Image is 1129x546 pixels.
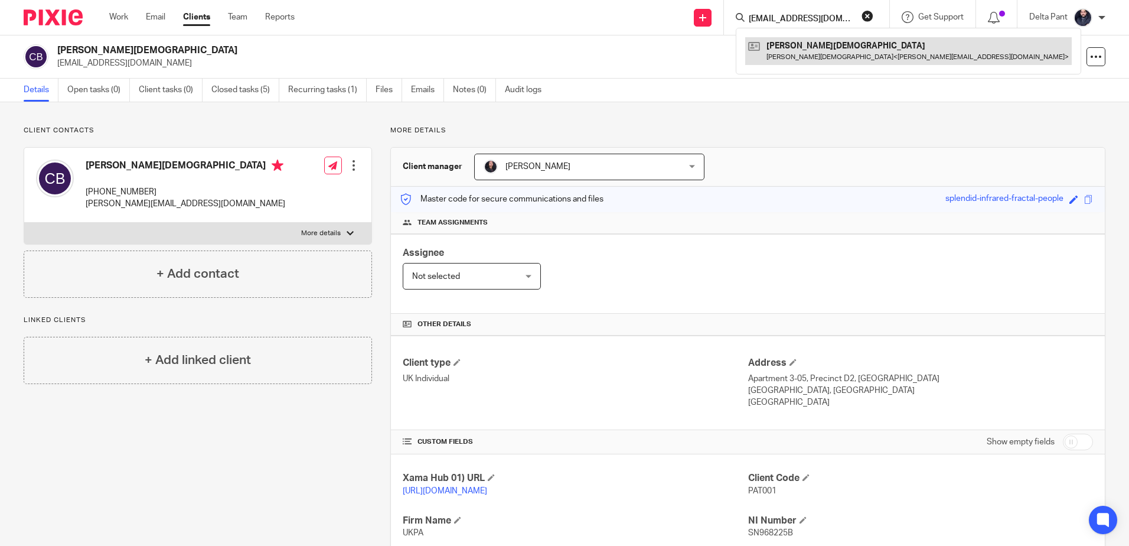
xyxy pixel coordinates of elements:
[505,162,570,171] span: [PERSON_NAME]
[67,79,130,102] a: Open tasks (0)
[288,79,367,102] a: Recurring tasks (1)
[748,373,1093,385] p: Apartment 3-05, Precinct D2, [GEOGRAPHIC_DATA]
[139,79,203,102] a: Client tasks (0)
[86,186,285,198] p: [PHONE_NUMBER]
[417,320,471,329] span: Other details
[1073,8,1092,27] img: dipesh-min.jpg
[146,11,165,23] a: Email
[24,126,372,135] p: Client contacts
[403,248,444,258] span: Assignee
[403,472,748,485] h4: Xama Hub 01) URL
[862,10,873,22] button: Clear
[301,229,341,238] p: More details
[453,79,496,102] a: Notes (0)
[403,515,748,527] h4: Firm Name
[145,351,251,369] h4: + Add linked client
[748,487,776,495] span: PAT001
[57,44,767,57] h2: [PERSON_NAME][DEMOGRAPHIC_DATA]
[403,373,748,385] p: UK Individual
[109,11,128,23] a: Work
[403,529,423,537] span: UKPA
[211,79,279,102] a: Closed tasks (5)
[945,193,1063,206] div: splendid-infrared-fractal-people
[36,160,74,197] img: svg%3E
[505,79,550,102] a: Audit logs
[412,272,460,281] span: Not selected
[228,11,247,23] a: Team
[24,316,372,325] p: Linked clients
[1029,11,1068,23] p: Delta Pant
[748,529,793,537] span: SN968225B
[24,44,48,69] img: svg%3E
[411,79,444,102] a: Emails
[24,79,58,102] a: Details
[156,265,239,283] h4: + Add contact
[484,160,498,174] img: MicrosoftTeams-image.jfif
[403,161,462,173] h3: Client manager
[24,9,83,25] img: Pixie
[86,160,285,174] h4: [PERSON_NAME][DEMOGRAPHIC_DATA]
[748,515,1093,527] h4: NI Number
[265,11,295,23] a: Reports
[57,57,945,69] p: [EMAIL_ADDRESS][DOMAIN_NAME]
[918,13,964,21] span: Get Support
[400,193,603,205] p: Master code for secure communications and files
[183,11,210,23] a: Clients
[376,79,402,102] a: Files
[748,472,1093,485] h4: Client Code
[748,385,1093,396] p: [GEOGRAPHIC_DATA], [GEOGRAPHIC_DATA]
[417,218,488,227] span: Team assignments
[403,487,487,495] a: [URL][DOMAIN_NAME]
[748,357,1093,369] h4: Address
[86,198,285,210] p: [PERSON_NAME][EMAIL_ADDRESS][DOMAIN_NAME]
[390,126,1105,135] p: More details
[272,160,283,171] i: Primary
[403,357,748,369] h4: Client type
[987,436,1055,448] label: Show empty fields
[403,437,748,447] h4: CUSTOM FIELDS
[748,396,1093,408] p: [GEOGRAPHIC_DATA]
[748,14,854,25] input: Search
